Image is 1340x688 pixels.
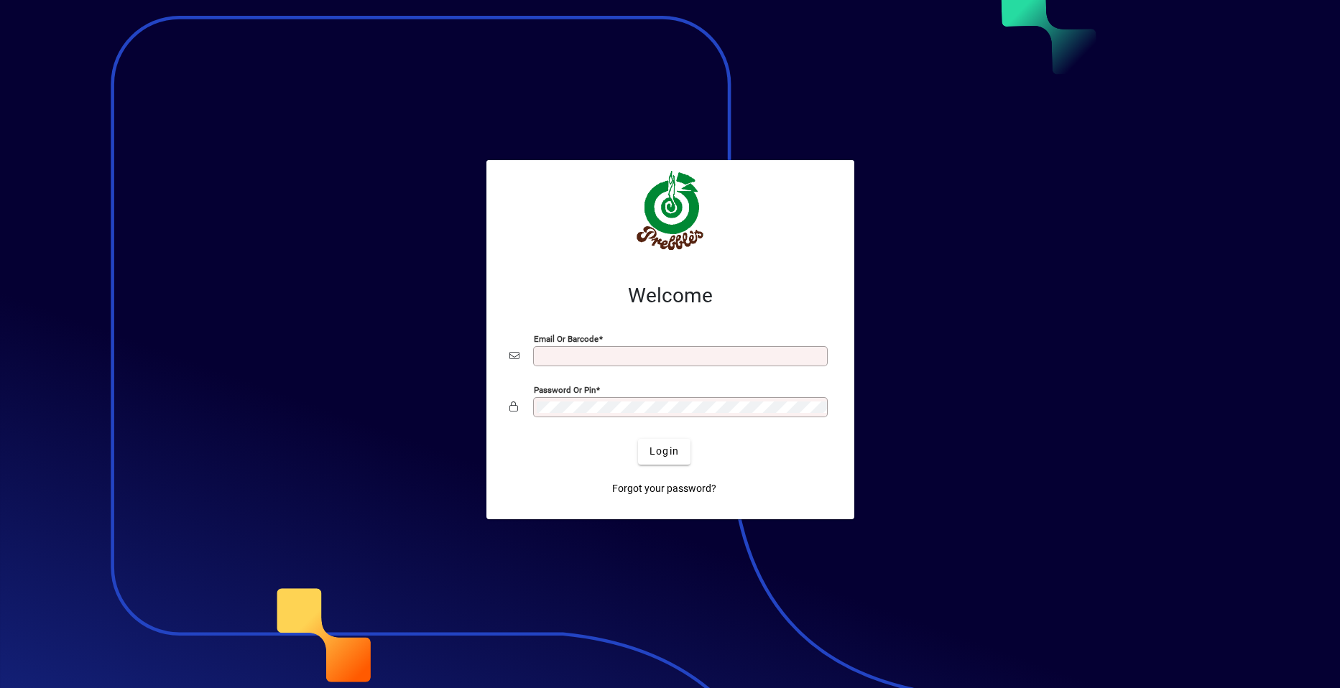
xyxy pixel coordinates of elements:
[606,476,722,502] a: Forgot your password?
[534,384,596,394] mat-label: Password or Pin
[534,333,599,343] mat-label: Email or Barcode
[612,481,716,496] span: Forgot your password?
[638,439,690,465] button: Login
[509,284,831,308] h2: Welcome
[650,444,679,459] span: Login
